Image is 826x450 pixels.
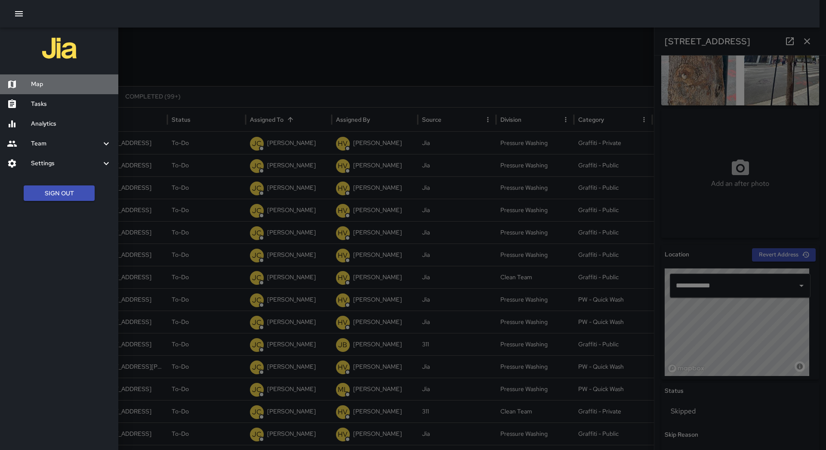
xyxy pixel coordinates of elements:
h6: Settings [31,159,101,168]
h6: Team [31,139,101,148]
h6: Analytics [31,119,111,129]
button: Sign Out [24,185,95,201]
h6: Map [31,80,111,89]
h6: Tasks [31,99,111,109]
img: jia-logo [42,31,77,65]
